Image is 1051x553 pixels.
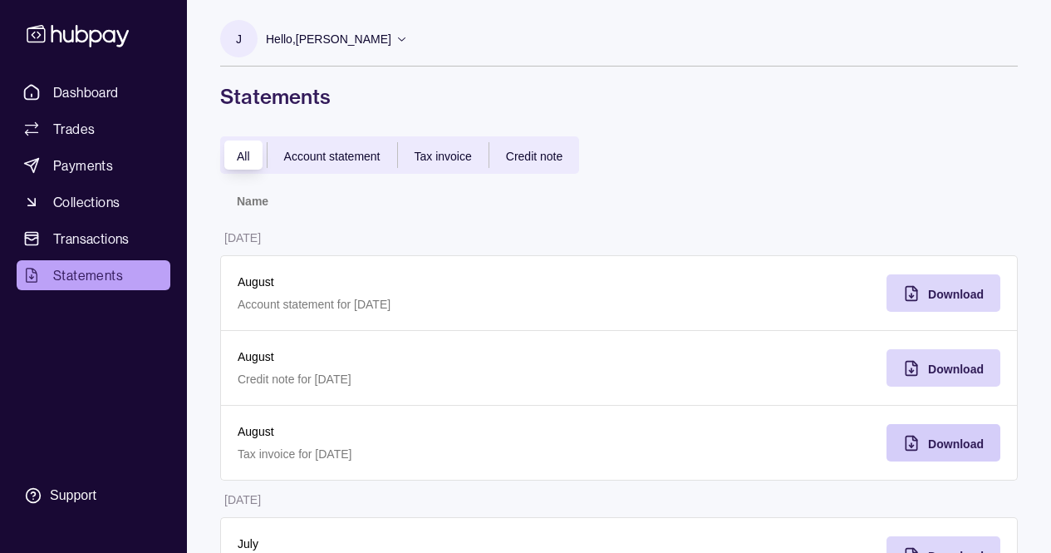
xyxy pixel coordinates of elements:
p: July [238,535,602,553]
div: documentTypes [220,136,579,174]
span: Dashboard [53,82,119,102]
a: Collections [17,187,170,217]
span: Tax invoice [415,150,472,163]
p: Credit note for [DATE] [238,370,602,388]
span: Download [928,288,984,301]
span: Collections [53,192,120,212]
button: Download [886,274,1000,312]
span: All [237,150,250,163]
span: Download [928,437,984,451]
p: [DATE] [224,493,261,506]
span: Download [928,363,984,376]
p: August [238,422,602,441]
span: Statements [53,265,123,285]
span: Credit note [506,150,562,163]
p: Account statement for [DATE] [238,295,602,314]
p: Name [237,195,268,208]
p: J [236,30,242,48]
a: Support [17,478,170,513]
p: [DATE] [224,231,261,244]
p: Hello, [PERSON_NAME] [266,30,391,48]
h1: Statements [220,83,1018,110]
a: Dashboard [17,77,170,107]
a: Payments [17,151,170,180]
span: Transactions [53,229,130,249]
button: Download [886,424,1000,462]
a: Trades [17,114,170,144]
p: August [238,348,602,366]
span: Payments [53,156,113,175]
a: Statements [17,260,170,290]
p: August [238,273,602,291]
span: Account statement [284,150,381,163]
span: Trades [53,119,95,139]
div: Support [50,486,96,505]
button: Download [886,349,1000,387]
p: Tax invoice for [DATE] [238,445,602,463]
a: Transactions [17,224,170,254]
